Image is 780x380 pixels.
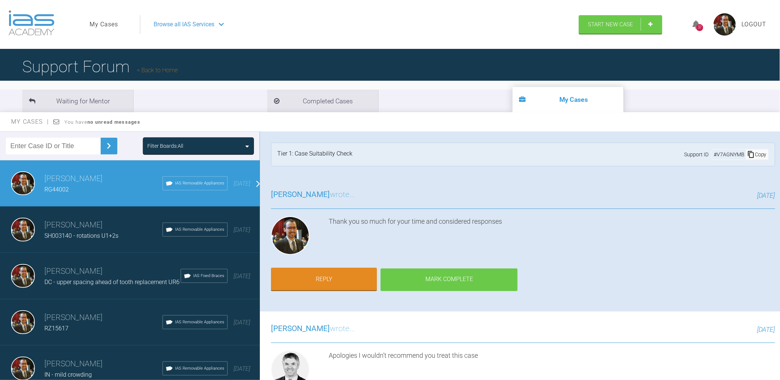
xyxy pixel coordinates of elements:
span: Support ID [684,150,709,159]
span: [DATE] [234,180,250,187]
span: IAS Removable Appliances [175,365,224,372]
strong: no unread messages [87,119,140,125]
span: [PERSON_NAME] [271,190,330,199]
img: Jake O'Connell [11,264,35,288]
span: IAS Removable Appliances [175,226,224,233]
span: You have [64,119,140,125]
span: [DATE] [757,191,775,199]
h3: wrote... [271,323,355,335]
img: Jake O'Connell [11,218,35,241]
span: SH003140 - rotations U1+2s [44,232,118,239]
h1: Support Forum [22,54,178,80]
span: Browse all IAS Services [154,20,214,29]
a: Back to Home [137,67,178,74]
span: RG44002 [44,186,69,193]
span: My Cases [11,118,49,125]
div: Copy [746,150,768,159]
input: Enter Case ID or Title [6,138,101,154]
span: [DATE] [757,326,775,333]
span: [DATE] [234,319,250,326]
div: Mark Complete [381,269,518,291]
span: IAS Fixed Braces [193,273,224,279]
div: Tier 1: Case Suitability Check [277,149,352,160]
div: 37 [696,24,703,31]
span: RZ15617 [44,325,68,332]
h3: [PERSON_NAME] [44,219,163,231]
a: Start New Case [579,15,662,34]
h3: [PERSON_NAME] [44,358,163,370]
div: # V7AGNYMB [712,150,746,159]
span: [PERSON_NAME] [271,324,330,333]
img: logo-light.3e3ef733.png [9,10,54,36]
h3: wrote... [271,189,355,201]
img: profile.png [714,13,736,36]
div: Filter Boards: All [147,142,183,150]
span: DC - upper spacing ahead of tooth replacement UR6 [44,279,180,286]
span: [DATE] [234,226,250,233]
a: Reply [271,268,377,291]
img: Jake O'Connell [271,216,309,255]
img: Jake O'Connell [11,171,35,195]
h3: [PERSON_NAME] [44,265,181,278]
a: My Cases [90,20,118,29]
span: [DATE] [234,365,250,372]
span: IAS Removable Appliances [175,180,224,187]
img: chevronRight.28bd32b0.svg [103,140,115,152]
li: My Cases [513,87,624,112]
h3: [PERSON_NAME] [44,311,163,324]
li: Waiting for Mentor [22,90,133,112]
div: Thank you so much for your time and considered responses [329,216,775,258]
img: Jake O'Connell [11,310,35,334]
span: [DATE] [234,273,250,280]
a: Logout [742,20,767,29]
li: Completed Cases [267,90,378,112]
span: IN - mild crowding [44,371,92,378]
span: IAS Removable Appliances [175,319,224,326]
h3: [PERSON_NAME] [44,173,163,185]
span: Start New Case [588,21,633,28]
